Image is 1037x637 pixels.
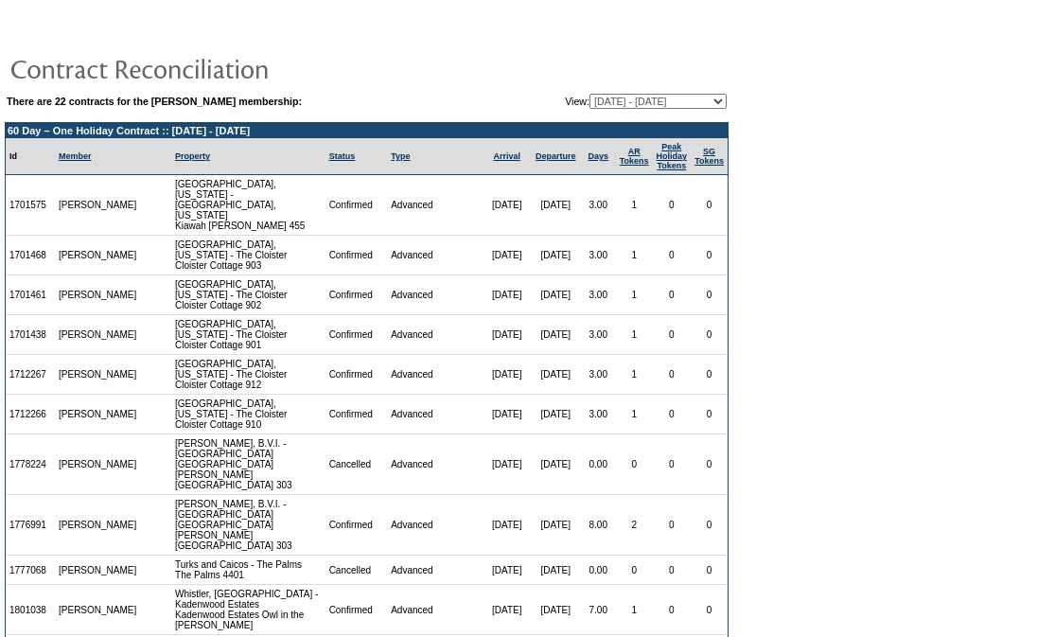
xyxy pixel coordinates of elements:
[483,355,530,395] td: [DATE]
[171,434,325,495] td: [PERSON_NAME], B.V.I. - [GEOGRAPHIC_DATA] [GEOGRAPHIC_DATA][PERSON_NAME] [GEOGRAPHIC_DATA] 303
[691,395,728,434] td: 0
[55,556,141,585] td: [PERSON_NAME]
[581,395,616,434] td: 3.00
[483,495,530,556] td: [DATE]
[691,236,728,275] td: 0
[325,495,388,556] td: Confirmed
[581,175,616,236] td: 3.00
[653,355,692,395] td: 0
[171,355,325,395] td: [GEOGRAPHIC_DATA], [US_STATE] - The Cloister Cloister Cottage 912
[483,395,530,434] td: [DATE]
[691,434,728,495] td: 0
[6,495,55,556] td: 1776991
[531,355,581,395] td: [DATE]
[55,585,141,635] td: [PERSON_NAME]
[387,275,483,315] td: Advanced
[691,585,728,635] td: 0
[653,236,692,275] td: 0
[536,151,576,161] a: Departure
[653,434,692,495] td: 0
[616,275,653,315] td: 1
[620,147,649,166] a: ARTokens
[387,395,483,434] td: Advanced
[387,495,483,556] td: Advanced
[171,275,325,315] td: [GEOGRAPHIC_DATA], [US_STATE] - The Cloister Cloister Cottage 902
[483,556,530,585] td: [DATE]
[171,495,325,556] td: [PERSON_NAME], B.V.I. - [GEOGRAPHIC_DATA] [GEOGRAPHIC_DATA][PERSON_NAME] [GEOGRAPHIC_DATA] 303
[325,275,388,315] td: Confirmed
[55,434,141,495] td: [PERSON_NAME]
[387,434,483,495] td: Advanced
[6,123,728,138] td: 60 Day – One Holiday Contract :: [DATE] - [DATE]
[6,236,55,275] td: 1701468
[653,556,692,585] td: 0
[616,585,653,635] td: 1
[653,275,692,315] td: 0
[472,94,727,109] td: View:
[6,556,55,585] td: 1777068
[531,434,581,495] td: [DATE]
[325,236,388,275] td: Confirmed
[171,585,325,635] td: Whistler, [GEOGRAPHIC_DATA] - Kadenwood Estates Kadenwood Estates Owl in the [PERSON_NAME]
[6,434,55,495] td: 1778224
[325,315,388,355] td: Confirmed
[581,236,616,275] td: 3.00
[531,315,581,355] td: [DATE]
[387,236,483,275] td: Advanced
[55,355,141,395] td: [PERSON_NAME]
[6,585,55,635] td: 1801038
[171,315,325,355] td: [GEOGRAPHIC_DATA], [US_STATE] - The Cloister Cloister Cottage 901
[171,236,325,275] td: [GEOGRAPHIC_DATA], [US_STATE] - The Cloister Cloister Cottage 903
[391,151,410,161] a: Type
[6,315,55,355] td: 1701438
[588,151,608,161] a: Days
[581,275,616,315] td: 3.00
[531,395,581,434] td: [DATE]
[483,175,530,236] td: [DATE]
[387,175,483,236] td: Advanced
[6,275,55,315] td: 1701461
[653,395,692,434] td: 0
[531,236,581,275] td: [DATE]
[387,355,483,395] td: Advanced
[493,151,520,161] a: Arrival
[171,395,325,434] td: [GEOGRAPHIC_DATA], [US_STATE] - The Cloister Cloister Cottage 910
[325,434,388,495] td: Cancelled
[171,175,325,236] td: [GEOGRAPHIC_DATA], [US_STATE] - [GEOGRAPHIC_DATA], [US_STATE] Kiawah [PERSON_NAME] 455
[325,175,388,236] td: Confirmed
[616,395,653,434] td: 1
[325,585,388,635] td: Confirmed
[691,495,728,556] td: 0
[171,556,325,585] td: Turks and Caicos - The Palms The Palms 4401
[531,556,581,585] td: [DATE]
[55,315,141,355] td: [PERSON_NAME]
[616,175,653,236] td: 1
[616,315,653,355] td: 1
[55,495,141,556] td: [PERSON_NAME]
[531,585,581,635] td: [DATE]
[531,275,581,315] td: [DATE]
[483,434,530,495] td: [DATE]
[694,147,724,166] a: SGTokens
[581,495,616,556] td: 8.00
[483,236,530,275] td: [DATE]
[325,556,388,585] td: Cancelled
[581,315,616,355] td: 3.00
[691,556,728,585] td: 0
[581,355,616,395] td: 3.00
[483,585,530,635] td: [DATE]
[483,275,530,315] td: [DATE]
[581,585,616,635] td: 7.00
[55,275,141,315] td: [PERSON_NAME]
[55,175,141,236] td: [PERSON_NAME]
[653,175,692,236] td: 0
[9,49,388,87] img: pgTtlContractReconciliation.gif
[329,151,356,161] a: Status
[653,315,692,355] td: 0
[483,315,530,355] td: [DATE]
[325,395,388,434] td: Confirmed
[387,315,483,355] td: Advanced
[691,355,728,395] td: 0
[59,151,92,161] a: Member
[55,395,141,434] td: [PERSON_NAME]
